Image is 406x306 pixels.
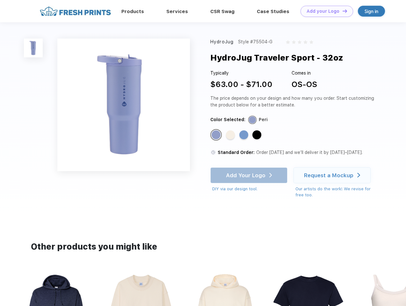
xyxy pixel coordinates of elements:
[31,241,375,253] div: Other products you might like
[210,116,245,123] div: Color Selected:
[212,130,221,139] div: Peri
[210,95,377,108] div: The price depends on your design and how many you order. Start customizing the product below for ...
[57,39,190,171] img: func=resize&h=640
[295,186,377,198] div: Our artists do the work! We revise for free too.
[343,9,347,13] img: DT
[259,116,268,123] div: Peri
[292,40,296,44] img: gray_star.svg
[304,172,353,178] div: Request a Mockup
[210,52,343,64] div: HydroJug Traveler Sport - 32oz
[307,9,339,14] div: Add your Logo
[210,149,216,155] img: standard order
[303,40,307,44] img: gray_star.svg
[238,39,272,45] div: Style #75504-G
[256,150,363,155] span: Order [DATE] and we’ll deliver it by [DATE]–[DATE].
[226,130,235,139] div: Cream
[212,186,287,192] div: DIY via our design tool.
[252,130,261,139] div: Black
[286,40,290,44] img: gray_star.svg
[24,39,43,57] img: func=resize&h=100
[298,40,301,44] img: gray_star.svg
[121,9,144,14] a: Products
[210,79,272,90] div: $63.00 - $71.00
[210,70,272,76] div: Typically
[358,6,385,17] a: Sign in
[239,130,248,139] div: Light Blue
[309,40,313,44] img: gray_star.svg
[210,39,234,45] div: HydroJug
[218,150,255,155] span: Standard Order:
[38,6,113,17] img: fo%20logo%202.webp
[357,173,360,178] img: white arrow
[292,79,317,90] div: OS-OS
[365,8,378,15] div: Sign in
[292,70,317,76] div: Comes in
